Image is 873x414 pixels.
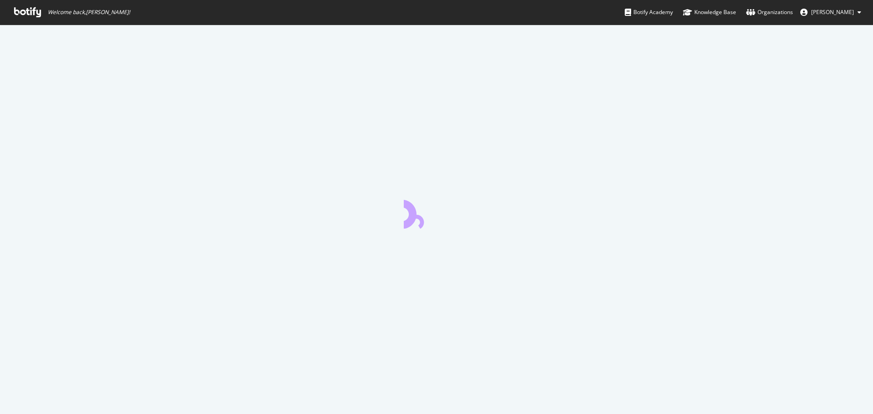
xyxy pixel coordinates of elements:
[625,8,673,17] div: Botify Academy
[48,9,130,16] span: Welcome back, [PERSON_NAME] !
[404,196,469,229] div: animation
[683,8,736,17] div: Knowledge Base
[746,8,793,17] div: Organizations
[811,8,854,16] span: Anja Alling
[793,5,868,20] button: [PERSON_NAME]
